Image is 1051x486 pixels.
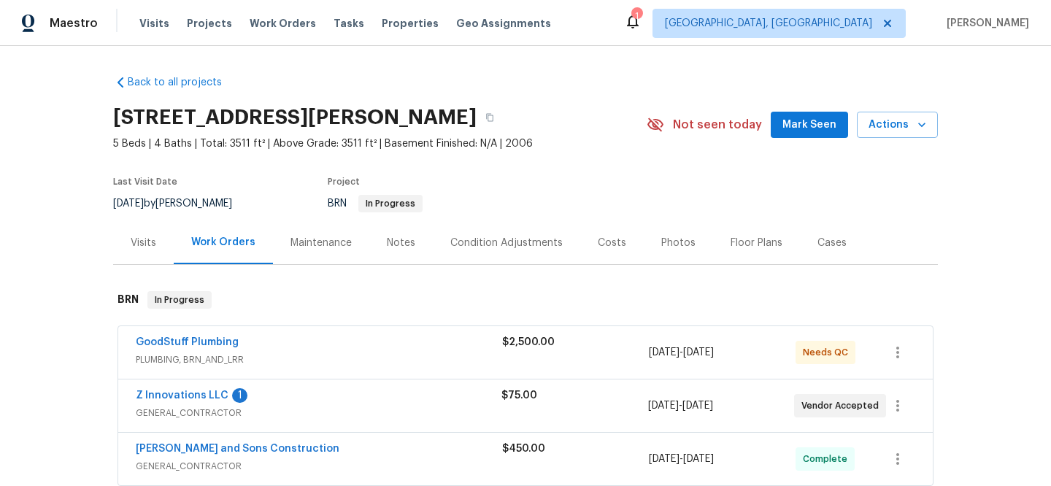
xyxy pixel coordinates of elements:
span: [DATE] [649,454,680,464]
span: [DATE] [649,347,680,358]
span: Vendor Accepted [801,398,885,413]
span: Visits [139,16,169,31]
span: Last Visit Date [113,177,177,186]
span: In Progress [149,293,210,307]
span: Mark Seen [782,116,836,134]
span: $75.00 [501,390,537,401]
span: $450.00 [502,444,545,454]
span: [PERSON_NAME] [941,16,1029,31]
button: Actions [857,112,938,139]
span: Geo Assignments [456,16,551,31]
span: Project [328,177,360,186]
a: [PERSON_NAME] and Sons Construction [136,444,339,454]
span: PLUMBING, BRN_AND_LRR [136,352,502,367]
span: [GEOGRAPHIC_DATA], [GEOGRAPHIC_DATA] [665,16,872,31]
span: Not seen today [673,117,762,132]
div: Costs [598,236,626,250]
span: - [648,398,713,413]
a: Back to all projects [113,75,253,90]
div: Visits [131,236,156,250]
div: Photos [661,236,696,250]
span: GENERAL_CONTRACTOR [136,406,501,420]
div: Maintenance [290,236,352,250]
div: Cases [817,236,847,250]
span: - [649,452,714,466]
div: BRN In Progress [113,277,938,323]
a: Z Innovations LLC [136,390,228,401]
div: Work Orders [191,235,255,250]
h6: BRN [118,291,139,309]
span: [DATE] [648,401,679,411]
span: GENERAL_CONTRACTOR [136,459,502,474]
div: Condition Adjustments [450,236,563,250]
span: Actions [869,116,926,134]
span: BRN [328,198,423,209]
button: Mark Seen [771,112,848,139]
span: Work Orders [250,16,316,31]
h2: [STREET_ADDRESS][PERSON_NAME] [113,110,477,125]
div: by [PERSON_NAME] [113,195,250,212]
span: [DATE] [682,401,713,411]
div: 1 [232,388,247,403]
div: Notes [387,236,415,250]
div: 1 [631,9,642,23]
a: GoodStuff Plumbing [136,337,239,347]
span: - [649,345,714,360]
span: 5 Beds | 4 Baths | Total: 3511 ft² | Above Grade: 3511 ft² | Basement Finished: N/A | 2006 [113,136,647,151]
span: $2,500.00 [502,337,555,347]
span: In Progress [360,199,421,208]
span: Properties [382,16,439,31]
span: Tasks [334,18,364,28]
span: Maestro [50,16,98,31]
span: [DATE] [683,454,714,464]
div: Floor Plans [731,236,782,250]
span: [DATE] [683,347,714,358]
button: Copy Address [477,104,503,131]
span: Projects [187,16,232,31]
span: Needs QC [803,345,854,360]
span: [DATE] [113,198,144,209]
span: Complete [803,452,853,466]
